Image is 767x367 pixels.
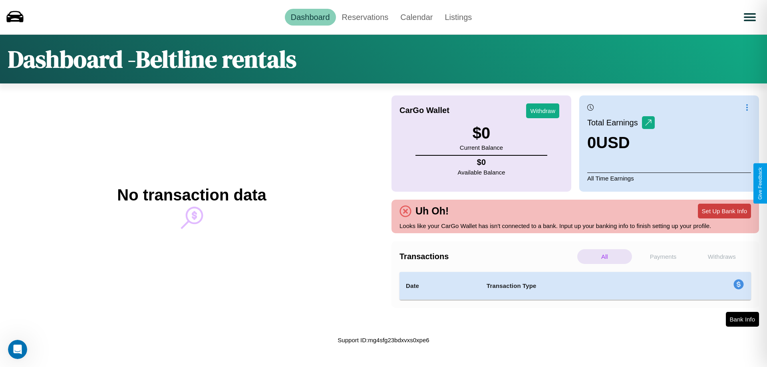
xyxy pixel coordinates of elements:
[757,167,763,200] div: Give Feedback
[698,204,751,218] button: Set Up Bank Info
[439,9,478,26] a: Listings
[8,340,27,359] iframe: Intercom live chat
[726,312,759,327] button: Bank Info
[587,134,655,152] h3: 0 USD
[399,272,751,300] table: simple table
[399,106,449,115] h4: CarGo Wallet
[460,124,503,142] h3: $ 0
[526,103,559,118] button: Withdraw
[636,249,691,264] p: Payments
[411,205,453,217] h4: Uh Oh!
[694,249,749,264] p: Withdraws
[577,249,632,264] p: All
[458,158,505,167] h4: $ 0
[739,6,761,28] button: Open menu
[117,186,266,204] h2: No transaction data
[587,115,642,130] p: Total Earnings
[460,142,503,153] p: Current Balance
[487,281,668,291] h4: Transaction Type
[406,281,474,291] h4: Date
[394,9,439,26] a: Calendar
[399,220,751,231] p: Looks like your CarGo Wallet has isn't connected to a bank. Input up your banking info to finish ...
[458,167,505,178] p: Available Balance
[587,173,751,184] p: All Time Earnings
[8,43,296,75] h1: Dashboard - Beltline rentals
[338,335,429,345] p: Support ID: mg4sfg23bdxvxs0xpe6
[285,9,336,26] a: Dashboard
[399,252,575,261] h4: Transactions
[336,9,395,26] a: Reservations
